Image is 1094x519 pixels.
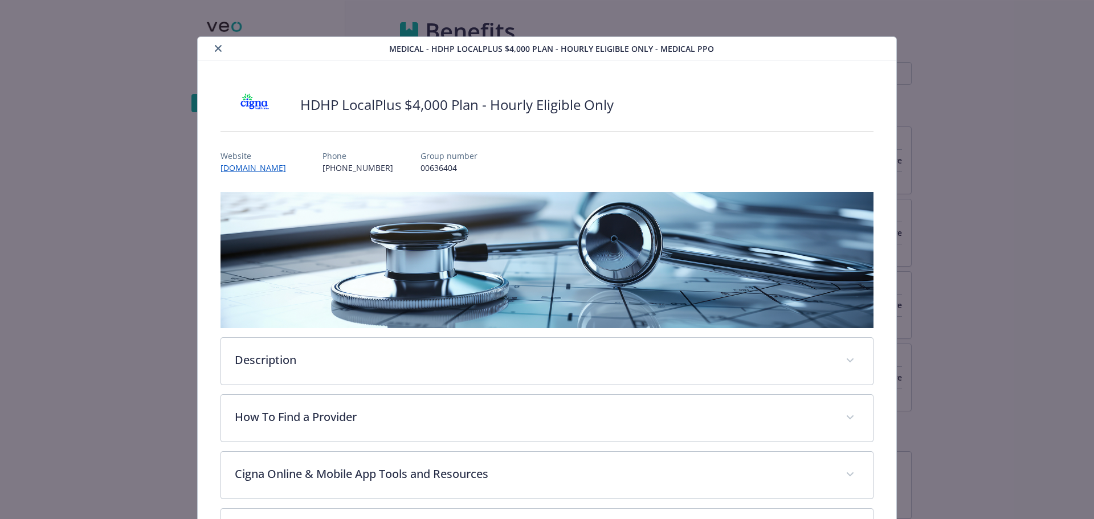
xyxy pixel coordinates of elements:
[421,162,477,174] p: 00636404
[211,42,225,55] button: close
[235,465,832,483] p: Cigna Online & Mobile App Tools and Resources
[235,408,832,426] p: How To Find a Provider
[421,150,477,162] p: Group number
[221,338,873,385] div: Description
[235,352,832,369] p: Description
[389,43,714,55] span: Medical - HDHP LocalPlus $4,000 Plan - Hourly Eligible Only - Medical PPO
[323,150,393,162] p: Phone
[221,395,873,442] div: How To Find a Provider
[221,150,295,162] p: Website
[221,162,295,173] a: [DOMAIN_NAME]
[300,95,614,115] h2: HDHP LocalPlus $4,000 Plan - Hourly Eligible Only
[323,162,393,174] p: [PHONE_NUMBER]
[221,452,873,498] div: Cigna Online & Mobile App Tools and Resources
[221,88,289,122] img: CIGNA
[221,192,874,328] img: banner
